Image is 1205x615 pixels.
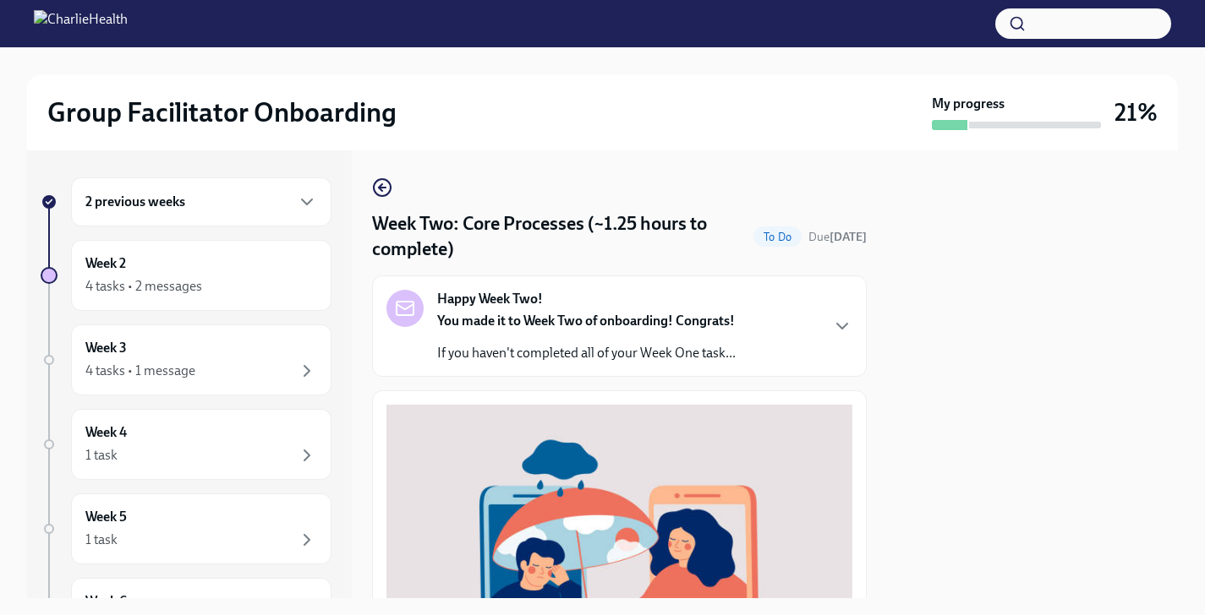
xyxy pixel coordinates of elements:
p: If you haven't completed all of your Week One task... [437,344,736,362]
div: 2 previous weeks [71,177,331,226]
h6: Week 4 [85,423,127,442]
span: To Do [753,231,802,243]
span: Due [808,230,867,244]
strong: My progress [932,95,1005,113]
a: Week 24 tasks • 2 messages [41,240,331,311]
strong: Happy Week Two! [437,290,543,308]
strong: [DATE] [830,230,867,244]
h6: Week 6 [85,592,127,611]
a: Week 51 task [41,493,331,564]
h3: 21% [1115,97,1158,128]
div: 4 tasks • 2 messages [85,277,202,296]
h6: Week 3 [85,339,127,357]
h6: 2 previous weeks [85,193,185,211]
strong: You made it to Week Two of onboarding! Congrats! [437,313,735,329]
div: 4 tasks • 1 message [85,362,195,380]
span: September 1st, 2025 10:00 [808,229,867,245]
a: Week 41 task [41,409,331,480]
div: 1 task [85,446,118,465]
a: Week 34 tasks • 1 message [41,324,331,395]
h6: Week 5 [85,508,127,526]
h6: Week 2 [85,254,126,273]
h2: Group Facilitator Onboarding [47,95,397,129]
img: CharlieHealth [34,10,128,37]
div: 1 task [85,531,118,549]
h4: Week Two: Core Processes (~1.25 hours to complete) [372,211,747,262]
